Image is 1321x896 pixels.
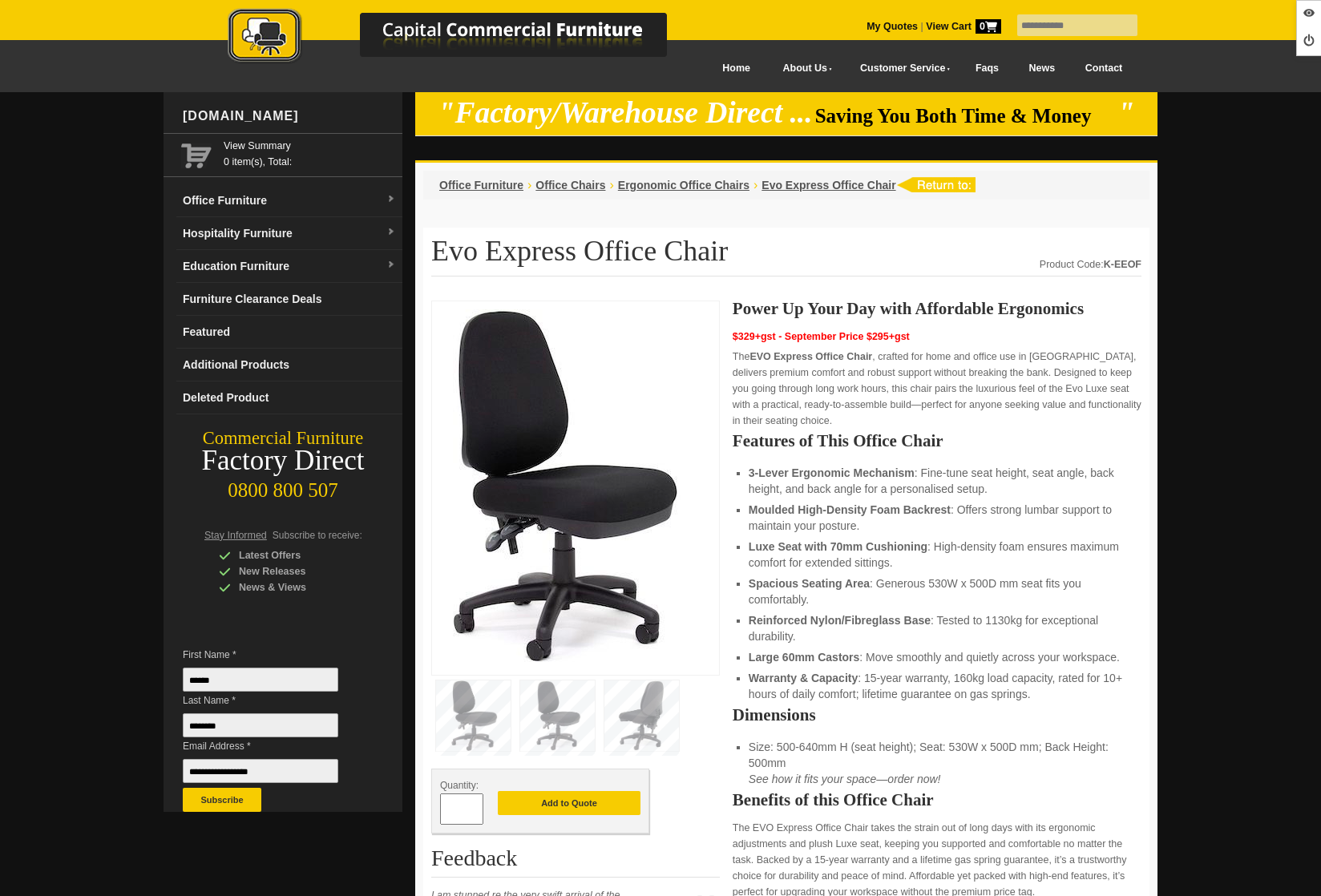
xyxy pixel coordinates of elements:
a: Contact [1070,50,1137,87]
em: "Factory/Warehouse Direct ... [438,96,813,129]
a: Customer Service [842,50,960,87]
span: 0 item(s), Total: [224,138,396,167]
span: $329+gst - September Price $295+gst [733,331,910,342]
span: First Name * [183,647,362,663]
li: : Move smoothly and quietly across your workspace. [749,649,1125,665]
a: Hospitality Furnituredropdown [176,217,402,250]
li: : Fine-tune seat height, seat angle, back height, and back angle for a personalised setup. [749,465,1125,497]
a: About Us [766,50,842,87]
em: See how it fits your space—order now! [749,773,941,785]
strong: Spacious Seating Area [749,577,870,590]
img: dropdown [386,260,396,270]
h2: Feedback [431,846,720,878]
span: Last Name * [183,692,362,708]
a: Office Furniture [439,179,523,192]
em: " [1118,96,1135,129]
li: › [527,177,531,193]
h1: Evo Express Office Chair [431,236,1141,276]
a: News [1014,50,1070,87]
a: View Summary [224,138,396,154]
a: Office Furnituredropdown [176,184,402,217]
li: : Tested to 1130kg for exceptional durability. [749,612,1125,644]
strong: 3-Lever Ergonomic Mechanism [749,466,915,479]
input: Last Name * [183,713,338,737]
span: Saving You Both Time & Money [815,105,1116,127]
div: [DOMAIN_NAME] [176,92,402,140]
strong: Moulded High-Density Foam Backrest [749,503,951,516]
a: Office Chairs [535,179,605,192]
img: Capital Commercial Furniture Logo [184,8,745,67]
h2: Dimensions [733,707,1141,723]
strong: Reinforced Nylon/Fibreglass Base [749,614,931,627]
h2: Features of This Office Chair [733,433,1141,449]
a: Faqs [960,50,1014,87]
div: 0800 800 507 [164,471,402,502]
a: Featured [176,316,402,349]
strong: Large 60mm Castors [749,651,860,664]
a: Capital Commercial Furniture Logo [184,8,745,71]
div: Factory Direct [164,450,402,472]
img: return to [896,177,976,192]
a: Ergonomic Office Chairs [618,179,749,192]
button: Add to Quote [498,791,640,815]
strong: K-EEOF [1104,259,1141,270]
a: Furniture Clearance Deals [176,283,402,316]
a: Evo Express Office Chair [761,179,895,192]
div: Commercial Furniture [164,427,402,450]
li: › [753,177,757,193]
h2: Benefits of this Office Chair [733,792,1141,808]
strong: Warranty & Capacity [749,672,858,684]
li: : Offers strong lumbar support to maintain your posture. [749,502,1125,534]
a: My Quotes [867,21,918,32]
strong: EVO Express Office Chair [749,351,872,362]
a: Additional Products [176,349,402,381]
img: dropdown [386,195,396,204]
p: The , crafted for home and office use in [GEOGRAPHIC_DATA], delivers premium comfort and robust s... [733,349,1141,429]
li: Size: 500-640mm H (seat height); Seat: 530W x 500D mm; Back Height: 500mm [749,739,1125,787]
span: Quantity: [440,780,479,791]
div: New Releases [219,563,371,579]
a: Education Furnituredropdown [176,250,402,283]
a: Deleted Product [176,381,402,414]
strong: View Cart [926,21,1001,32]
button: Subscribe [183,788,261,812]
span: Stay Informed [204,530,267,541]
div: Latest Offers [219,547,371,563]
li: › [609,177,613,193]
input: Email Address * [183,759,338,783]
img: Comfortable Evo Express Office Chair with 70mm high-density foam seat and large 60mm castors. [440,309,681,662]
span: 0 [976,19,1001,34]
div: News & Views [219,579,371,595]
strong: Luxe Seat with 70mm Cushioning [749,540,927,553]
span: Subscribe to receive: [273,530,362,541]
div: Product Code: [1040,256,1141,272]
span: Email Address * [183,738,362,754]
img: dropdown [386,228,396,237]
input: First Name * [183,668,338,692]
a: View Cart0 [923,21,1001,32]
li: : High-density foam ensures maximum comfort for extended sittings. [749,539,1125,571]
li: : Generous 530W x 500D mm seat fits you comfortably. [749,575,1125,607]
li: : 15-year warranty, 160kg load capacity, rated for 10+ hours of daily comfort; lifetime guarantee... [749,670,1125,702]
h2: Power Up Your Day with Affordable Ergonomics [733,301,1141,317]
